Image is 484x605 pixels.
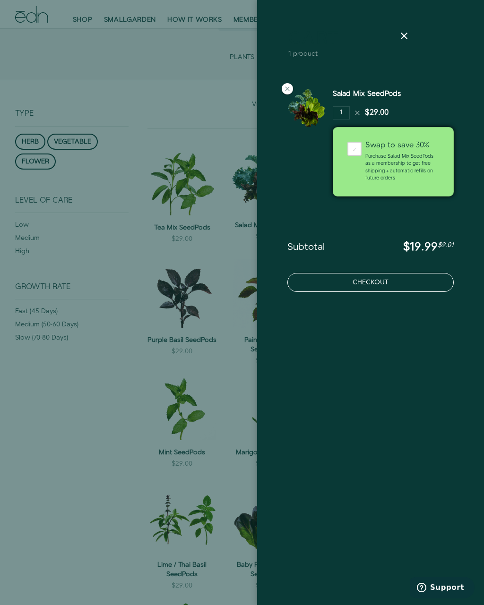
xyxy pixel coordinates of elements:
iframe: Opens a widget where you can find more information [410,577,475,600]
button: Checkout [287,273,454,292]
span: 1 [288,49,291,59]
div: Swap to save 30% [365,142,439,149]
span: $9.01 [438,240,454,250]
span: Subtotal [287,242,325,253]
a: Salad Mix SeedPods [333,89,401,99]
p: Purchase Salad Mix SeedPods as a membership to get free shipping + automatic refills on future or... [365,153,439,182]
img: Salad Mix SeedPods [287,89,325,127]
div: $29.00 [365,108,389,119]
span: product [293,49,318,59]
a: Cart [288,30,340,47]
span: $19.99 [403,239,438,255]
div: ✓ [347,142,362,156]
